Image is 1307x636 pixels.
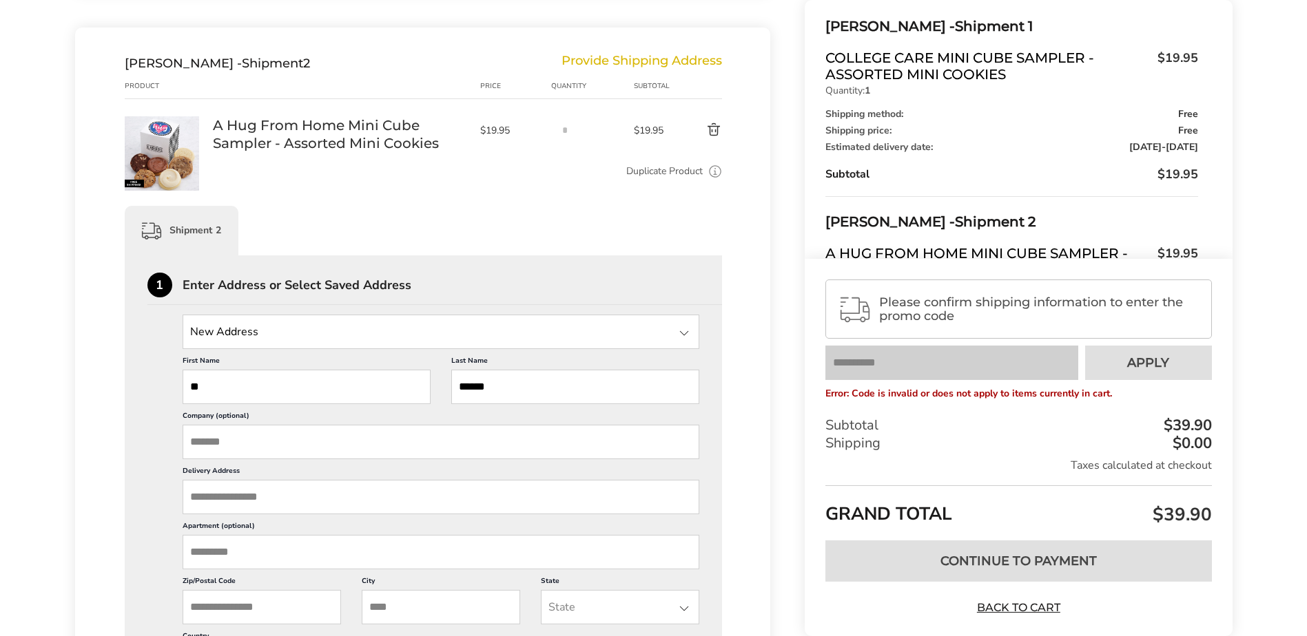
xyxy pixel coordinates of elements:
input: Quantity input [551,116,579,144]
div: Estimated delivery date: [825,142,1197,152]
input: First Name [183,370,431,404]
div: Product [125,81,213,92]
div: $39.90 [1160,418,1212,433]
p: Quantity: [825,86,1197,96]
span: A Hug From Home Mini Cube Sampler - Assorted Mini Cookies [825,245,1150,278]
span: - [1129,142,1198,152]
div: Shipment [125,56,310,71]
div: Price [480,81,552,92]
a: A Hug From Home Mini Cube Sampler - Assorted Mini Cookies$19.95 [825,245,1197,278]
label: First Name [183,356,431,370]
strong: 1 [865,84,870,97]
div: Shipment 1 [825,15,1197,38]
div: Subtotal [825,416,1211,434]
span: $19.95 [634,124,674,137]
div: Shipping [825,434,1211,452]
span: $19.95 [1151,50,1198,79]
input: State [183,315,700,349]
a: A Hug From Home Mini Cube Sampler - Assorted Mini Cookies [213,116,466,152]
span: $19.95 [1151,245,1198,275]
div: 1 [147,273,172,297]
div: Taxes calculated at checkout [825,458,1211,473]
div: Shipment 2 [125,206,238,255]
label: Delivery Address [183,466,700,480]
div: Shipping price: [825,126,1197,136]
button: Apply [1085,346,1212,380]
label: Last Name [451,356,699,370]
div: $0.00 [1169,436,1212,451]
span: $39.90 [1149,502,1212,527]
span: [PERSON_NAME] - [125,56,242,71]
span: Apply [1127,357,1169,369]
input: City [362,590,520,624]
span: [PERSON_NAME] - [825,213,955,230]
input: ZIP [183,590,341,624]
span: [DATE] [1166,140,1198,153]
div: Enter Address or Select Saved Address [183,279,723,291]
span: Free [1178,109,1198,119]
input: State [541,590,699,624]
span: 2 [303,56,310,71]
div: Provide Shipping Address [562,56,722,71]
input: Company [183,425,700,459]
a: Back to Cart [970,600,1067,615]
p: Error: Code is invalid or does not apply to items currently in cart. [825,387,1211,400]
label: Apartment (optional) [183,521,700,535]
label: Zip/Postal Code [183,576,341,590]
input: Apartment [183,535,700,569]
input: Last Name [451,370,699,404]
a: A Hug From Home Mini Cube Sampler - Assorted Mini Cookies [125,116,199,129]
span: Please confirm shipping information to enter the promo code [879,295,1199,323]
button: Continue to Payment [825,540,1211,582]
button: Delete product [674,122,722,138]
span: Free [1178,126,1198,136]
span: College Care Mini Cube Sampler - Assorted Mini Cookies [825,50,1150,83]
label: State [541,576,699,590]
span: [DATE] [1129,140,1162,153]
label: City [362,576,520,590]
a: College Care Mini Cube Sampler - Assorted Mini Cookies$19.95 [825,50,1197,83]
div: Shipment 2 [825,211,1197,233]
input: Delivery Address [183,480,700,514]
span: [PERSON_NAME] - [825,18,955,34]
div: Subtotal [825,166,1197,182]
div: GRAND TOTAL [825,485,1211,530]
div: Shipping method: [825,109,1197,119]
div: Subtotal [634,81,674,92]
span: $19.95 [1157,166,1198,182]
div: Quantity [551,81,634,92]
label: Company (optional) [183,411,700,425]
a: Duplicate Product [626,164,703,179]
span: $19.95 [480,124,545,137]
img: A Hug From Home Mini Cube Sampler - Assorted Mini Cookies [125,116,199,191]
